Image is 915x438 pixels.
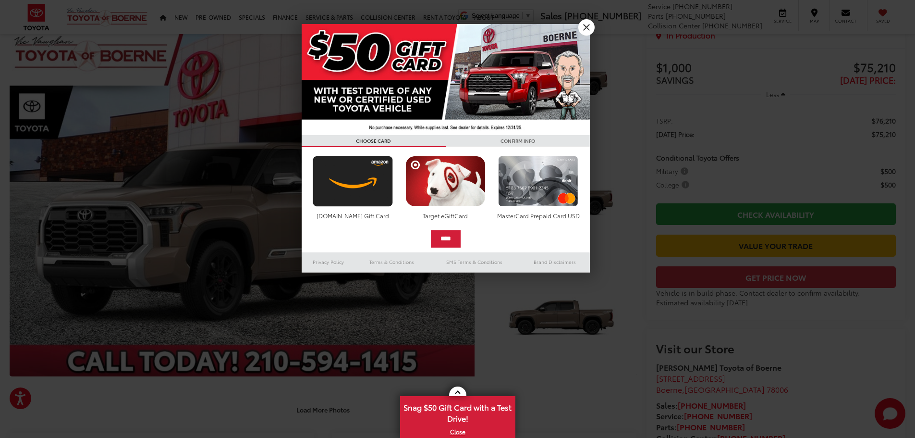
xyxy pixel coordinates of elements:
img: amazoncard.png [310,156,395,207]
img: mastercard.png [496,156,581,207]
div: MasterCard Prepaid Card USD [496,212,581,220]
h3: CHOOSE CARD [302,135,446,147]
img: 42635_top_851395.jpg [302,24,590,135]
a: SMS Terms & Conditions [429,256,520,268]
h3: CONFIRM INFO [446,135,590,147]
a: Brand Disclaimers [520,256,590,268]
img: targetcard.png [403,156,488,207]
span: Snag $50 Gift Card with a Test Drive! [401,397,514,426]
a: Terms & Conditions [355,256,428,268]
a: Privacy Policy [302,256,355,268]
div: Target eGiftCard [403,212,488,220]
div: [DOMAIN_NAME] Gift Card [310,212,395,220]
